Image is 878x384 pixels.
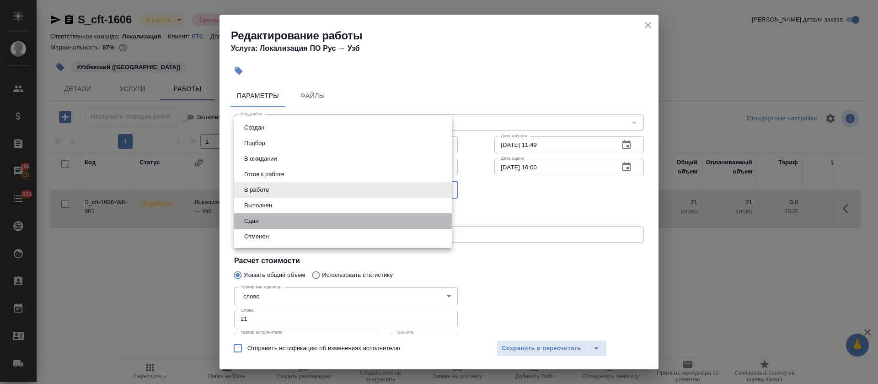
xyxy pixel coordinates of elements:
button: В ожидании [241,154,280,164]
button: Готов к работе [241,169,287,179]
button: Создан [241,123,267,133]
button: Выполнен [241,200,275,211]
button: Подбор [241,138,268,148]
button: Отменен [241,232,272,242]
button: Сдан [241,216,261,226]
button: В работе [241,185,272,195]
